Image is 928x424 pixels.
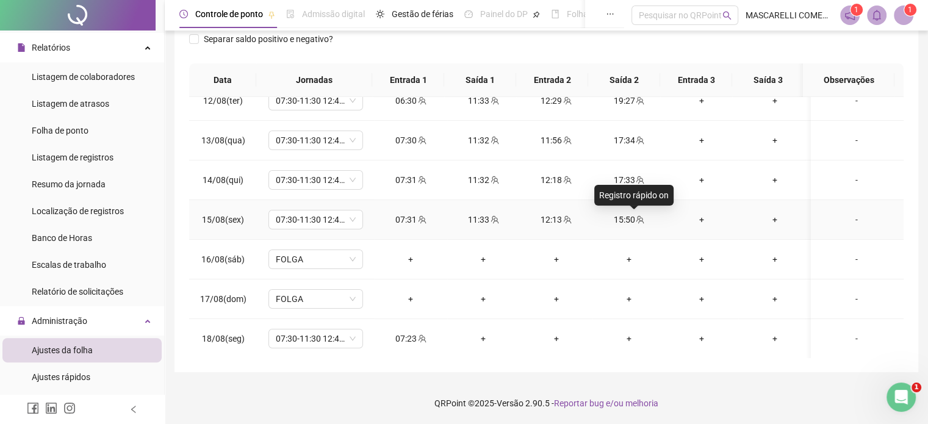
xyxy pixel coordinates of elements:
th: Entrada 2 [516,63,588,97]
div: + [457,253,510,266]
span: Reportar bug e/ou melhoria [554,398,658,408]
span: team [635,215,644,224]
span: Versão [497,398,523,408]
sup: Atualize o seu contato no menu Meus Dados [904,4,916,16]
span: notification [844,10,855,21]
span: 07:30-11:30 12:42-17:30 [276,171,356,189]
th: Saída 2 [588,63,660,97]
div: + [602,253,655,266]
div: 12:29 [530,94,583,107]
div: 12:18 [530,173,583,187]
span: facebook [27,402,39,414]
span: FOLGA [276,290,356,308]
div: + [384,253,437,266]
div: + [675,134,728,147]
iframe: Intercom live chat [887,383,916,412]
span: Ajustes da folha [32,345,93,355]
div: + [748,213,801,226]
span: Resumo da jornada [32,179,106,189]
span: MASCARELLI COMERCIO DE COUROS [746,9,833,22]
div: - [821,213,893,226]
span: Folha de ponto [32,126,88,135]
div: 11:32 [457,134,510,147]
span: Observações [813,73,885,87]
span: team [635,96,644,105]
span: pushpin [268,11,275,18]
span: linkedin [45,402,57,414]
th: Observações [803,63,894,97]
div: + [748,253,801,266]
span: 1 [908,5,912,14]
th: Entrada 3 [660,63,732,97]
div: + [748,332,801,345]
span: Painel do DP [480,9,528,19]
div: + [602,332,655,345]
div: - [821,332,893,345]
th: Saída 1 [444,63,516,97]
span: 07:30-11:30 12:42-17:30 [276,210,356,229]
span: Relatório de solicitações [32,287,123,296]
span: team [562,176,572,184]
span: clock-circle [179,10,188,18]
th: Saída 3 [732,63,804,97]
span: FOLGA [276,250,356,268]
div: + [748,173,801,187]
span: team [562,96,572,105]
div: + [384,292,437,306]
div: + [675,332,728,345]
div: 11:56 [530,134,583,147]
th: Jornadas [256,63,372,97]
span: team [417,215,426,224]
span: 14/08(qui) [203,175,243,185]
span: 13/08(qua) [201,135,245,145]
span: book [551,10,559,18]
span: Localização de registros [32,206,124,216]
th: Entrada 1 [372,63,444,97]
div: - [821,173,893,187]
div: 07:31 [384,213,437,226]
div: + [675,292,728,306]
div: - [821,134,893,147]
span: bell [871,10,882,21]
div: 07:30 [384,134,437,147]
span: team [417,334,426,343]
div: + [675,173,728,187]
span: Listagem de registros [32,153,113,162]
span: Separar saldo positivo e negativo? [199,32,338,46]
span: Controle de ponto [195,9,263,19]
span: Folha de pagamento [567,9,645,19]
div: 17:33 [602,173,655,187]
div: + [675,253,728,266]
span: 07:30-11:30 12:42-17:30 [276,131,356,149]
div: 11:33 [457,94,510,107]
span: team [562,136,572,145]
div: - [821,292,893,306]
div: + [602,292,655,306]
div: 17:34 [602,134,655,147]
div: - [821,253,893,266]
span: ellipsis [606,10,614,18]
div: + [675,213,728,226]
span: 12/08(ter) [203,96,243,106]
span: Ajustes rápidos [32,372,90,382]
span: pushpin [533,11,540,18]
span: team [635,176,644,184]
div: + [530,332,583,345]
div: + [748,94,801,107]
span: team [417,176,426,184]
div: + [457,292,510,306]
span: 1 [854,5,858,14]
span: lock [17,317,26,325]
span: Escalas de trabalho [32,260,106,270]
span: Relatórios [32,43,70,52]
span: search [722,11,732,20]
span: team [489,96,499,105]
span: team [417,136,426,145]
span: 15/08(sex) [202,215,244,225]
span: left [129,405,138,414]
span: Administração [32,316,87,326]
div: 12:13 [530,213,583,226]
span: Gestão de férias [392,9,453,19]
div: - [821,94,893,107]
th: Data [189,63,256,97]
